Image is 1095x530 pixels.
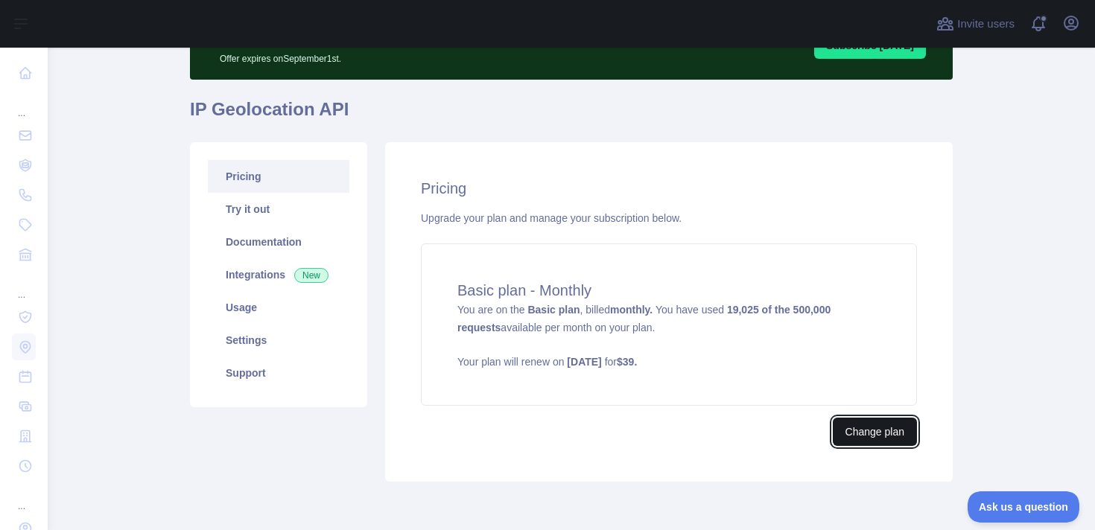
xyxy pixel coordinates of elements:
[12,89,36,119] div: ...
[220,47,629,65] p: Offer expires on September 1st.
[421,178,917,199] h2: Pricing
[968,491,1080,523] iframe: Toggle Customer Support
[957,16,1015,33] span: Invite users
[190,98,953,133] h1: IP Geolocation API
[457,280,880,301] h4: Basic plan - Monthly
[610,304,653,316] strong: monthly.
[208,258,349,291] a: Integrations New
[527,304,580,316] strong: Basic plan
[933,12,1018,36] button: Invite users
[208,160,349,193] a: Pricing
[208,291,349,324] a: Usage
[457,304,880,369] span: You are on the , billed You have used available per month on your plan.
[208,324,349,357] a: Settings
[208,357,349,389] a: Support
[421,211,917,226] div: Upgrade your plan and manage your subscription below.
[12,482,36,512] div: ...
[208,193,349,226] a: Try it out
[208,226,349,258] a: Documentation
[294,268,328,283] span: New
[12,271,36,301] div: ...
[617,356,637,368] strong: $ 39 .
[457,354,880,369] p: Your plan will renew on for
[833,418,917,446] button: Change plan
[567,356,601,368] strong: [DATE]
